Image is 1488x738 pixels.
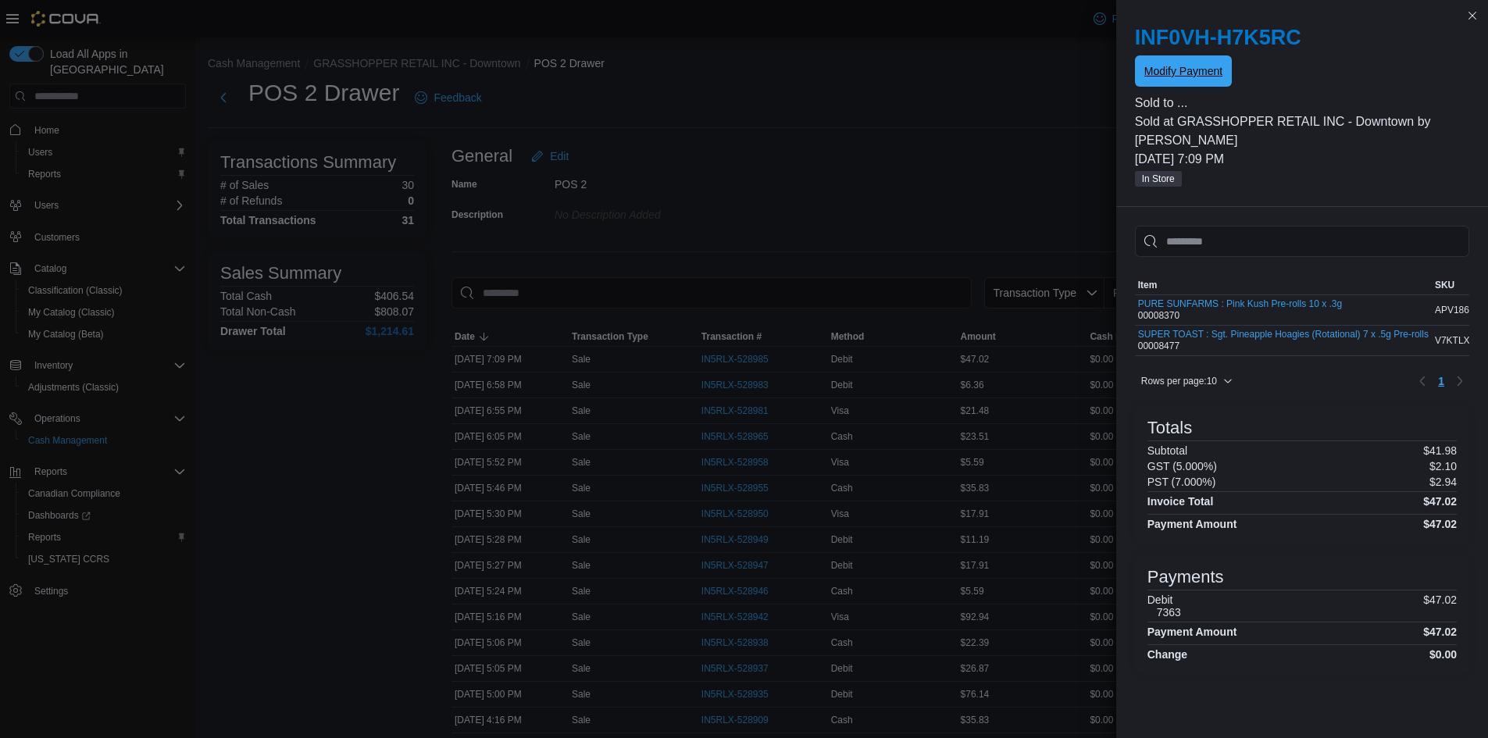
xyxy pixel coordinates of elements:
h4: $0.00 [1429,648,1457,661]
h4: $47.02 [1423,495,1457,508]
button: Page 1 of 1 [1432,369,1451,394]
nav: Pagination for table: MemoryTable from EuiInMemoryTable [1413,369,1469,394]
button: Previous page [1413,372,1432,390]
span: Rows per page : 10 [1141,375,1217,387]
p: $2.10 [1429,460,1457,472]
h4: $47.02 [1423,626,1457,638]
h6: GST (5.000%) [1147,460,1217,472]
span: In Store [1135,171,1182,187]
h3: Payments [1147,568,1224,586]
h6: Debit [1147,594,1181,606]
div: 00008477 [1138,329,1429,352]
span: Modify Payment [1144,63,1222,79]
p: Sold to ... [1135,94,1469,112]
button: SKU [1432,276,1486,294]
h4: Invoice Total [1147,495,1214,508]
div: 00008370 [1138,298,1342,322]
p: [DATE] 7:09 PM [1135,150,1469,169]
p: $2.94 [1429,476,1457,488]
button: Rows per page:10 [1135,372,1239,390]
span: V7KTLXLM [1435,334,1483,347]
p: $47.02 [1423,594,1457,619]
span: SKU [1435,279,1454,291]
span: Item [1138,279,1158,291]
h6: 7363 [1157,606,1181,619]
h3: Totals [1147,419,1192,437]
button: SUPER TOAST : Sgt. Pineapple Hoagies (Rotational) 7 x .5g Pre-rolls [1138,329,1429,340]
span: In Store [1142,172,1175,186]
span: 1 [1438,373,1444,389]
button: Next page [1451,372,1469,390]
span: APV186RX [1435,304,1483,316]
button: Close this dialog [1463,6,1482,25]
p: Sold at GRASSHOPPER RETAIL INC - Downtown by [PERSON_NAME] [1135,112,1469,150]
h4: Payment Amount [1147,518,1237,530]
input: This is a search bar. As you type, the results lower in the page will automatically filter. [1135,226,1469,257]
h2: INF0VH-H7K5RC [1135,25,1469,50]
h4: Change [1147,648,1187,661]
h4: Payment Amount [1147,626,1237,638]
button: Item [1135,276,1432,294]
h4: $47.02 [1423,518,1457,530]
h6: PST (7.000%) [1147,476,1216,488]
h6: Subtotal [1147,444,1187,457]
button: Modify Payment [1135,55,1232,87]
button: PURE SUNFARMS : Pink Kush Pre-rolls 10 x .3g [1138,298,1342,309]
p: $41.98 [1423,444,1457,457]
ul: Pagination for table: MemoryTable from EuiInMemoryTable [1432,369,1451,394]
